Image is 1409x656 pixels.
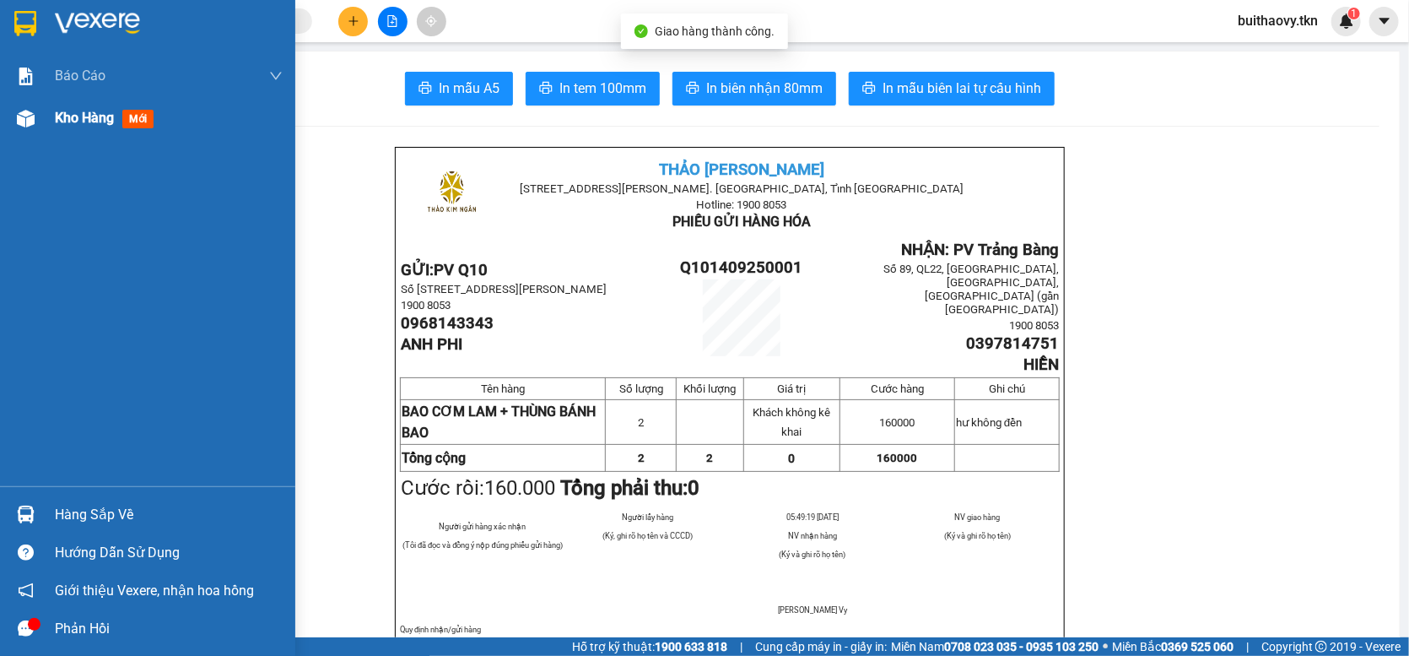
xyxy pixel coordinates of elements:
span: PHIẾU GỬI HÀNG HÓA [672,214,811,230]
span: caret-down [1377,14,1392,29]
span: Người lấy hàng [622,512,673,522]
span: 160.000 [484,476,555,500]
span: buithaovy.tkn [1224,10,1331,31]
span: printer [539,81,553,97]
div: Hướng dẫn sử dụng [55,540,283,566]
span: Cước rồi: [401,476,699,500]
span: down [269,69,283,83]
span: Khối lượng [683,382,736,395]
span: 2 [638,416,644,429]
span: NV nhận hàng [788,531,837,540]
span: printer [418,81,432,97]
span: ANH PHI [401,335,462,354]
span: [STREET_ADDRESS][PERSON_NAME]. [GEOGRAPHIC_DATA], Tỉnh [GEOGRAPHIC_DATA] [520,182,964,195]
strong: 1900 633 818 [655,640,727,653]
img: warehouse-icon [17,110,35,127]
span: In biên nhận 80mm [706,78,823,99]
span: 1 [1351,8,1357,19]
span: BAO CƠM LAM + THÙNG BÁNH BAO [402,404,596,441]
span: In mẫu biên lai tự cấu hình [883,78,1041,99]
button: aim [417,7,446,36]
span: Khách không kê khai [753,406,830,438]
span: printer [686,81,699,97]
span: (Tôi đã đọc và đồng ý nộp đúng phiếu gửi hàng) [402,540,563,550]
button: printerIn tem 100mm [526,72,660,106]
strong: Tổng cộng [402,450,466,466]
span: Báo cáo [55,65,105,86]
span: (Ký và ghi rõ họ tên) [944,531,1011,540]
span: 2 [638,452,645,464]
span: Hỗ trợ kỹ thuật: [572,637,727,656]
img: icon-new-feature [1339,14,1354,29]
span: 05:49:19 [DATE] [786,512,839,522]
span: HIỀN [1023,355,1059,374]
span: Giao hàng thành công. [655,24,775,38]
strong: 0708 023 035 - 0935 103 250 [944,640,1099,653]
span: Số lượng [619,382,663,395]
span: hư không đền [956,416,1022,429]
span: 1900 8053 [1009,319,1059,332]
span: Số 89, QL22, [GEOGRAPHIC_DATA], [GEOGRAPHIC_DATA], [GEOGRAPHIC_DATA] (gần [GEOGRAPHIC_DATA]) [883,263,1059,316]
span: Quy định nhận/gửi hàng [400,625,481,634]
span: Q101409250001 [680,258,802,277]
span: NHẬN: PV Trảng Bàng [901,241,1059,259]
img: solution-icon [17,68,35,85]
span: (Ký và ghi rõ họ tên) [779,550,845,559]
span: 2 [706,452,713,464]
span: file-add [386,15,398,27]
span: Kho hàng [55,110,114,126]
button: plus [338,7,368,36]
span: NV giao hàng [954,512,1000,522]
span: Giới thiệu Vexere, nhận hoa hồng [55,580,254,601]
div: Hàng sắp về [55,502,283,528]
span: PV Q10 [434,261,488,279]
span: In mẫu A5 [439,78,499,99]
span: 0968143343 [401,314,494,333]
span: Giá trị [777,382,806,395]
strong: 0369 525 060 [1161,640,1234,653]
span: printer [862,81,876,97]
span: 160000 [877,452,918,464]
span: [PERSON_NAME] Vy [778,605,847,615]
sup: 1 [1348,8,1360,19]
span: 160000 [880,416,915,429]
span: Ghi chú [989,382,1025,395]
span: | [740,637,742,656]
strong: Tổng phải thu: [560,476,699,500]
strong: GỬI: [401,261,488,279]
span: Miền Nam [891,637,1099,656]
span: 0 [688,476,699,500]
span: Tên hàng [481,382,525,395]
span: Người gửi hàng xác nhận [439,522,526,531]
button: file-add [378,7,408,36]
span: 1900 8053 [401,299,451,312]
span: message [18,621,34,637]
img: warehouse-icon [17,506,35,523]
button: printerIn mẫu biên lai tự cấu hình [849,72,1055,106]
span: (Ký, ghi rõ họ tên và CCCD) [602,531,693,540]
span: Cung cấp máy in - giấy in: [755,637,887,656]
span: Số [STREET_ADDRESS][PERSON_NAME] [401,283,607,295]
img: logo [410,153,494,236]
button: caret-down [1369,7,1399,36]
span: Cước hàng [871,382,924,395]
span: plus [348,15,359,27]
span: 0397814751 [966,334,1059,353]
span: aim [425,15,437,27]
img: logo-vxr [14,11,36,36]
span: mới [122,110,154,128]
span: Miền Bắc [1112,637,1234,656]
span: copyright [1315,641,1327,653]
span: check-circle [634,24,648,38]
span: Hotline: 1900 8053 [697,198,787,211]
div: Phản hồi [55,616,283,642]
span: question-circle [18,545,34,561]
span: THẢO [PERSON_NAME] [659,160,824,179]
button: printerIn mẫu A5 [405,72,513,106]
button: printerIn biên nhận 80mm [672,72,836,106]
span: notification [18,583,34,599]
span: ⚪️ [1103,643,1108,650]
span: 0 [788,452,795,465]
span: | [1246,637,1249,656]
span: In tem 100mm [559,78,646,99]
